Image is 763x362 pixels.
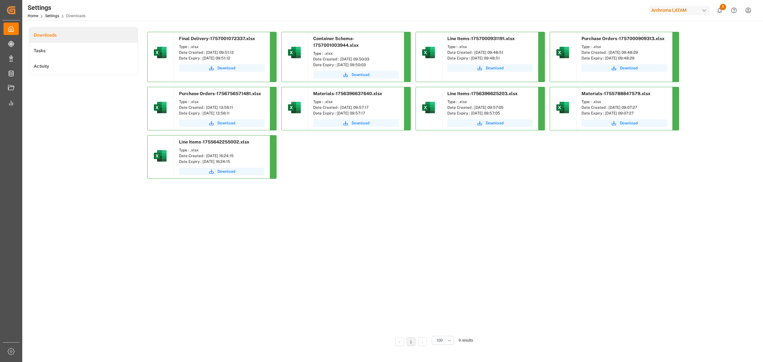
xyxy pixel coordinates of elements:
span: Line Items-1755642255002.xlsx [179,139,249,144]
span: Download [352,72,369,78]
span: Container Schema-1757001003944.xlsx [313,36,359,48]
a: Settings [45,14,59,18]
img: microsoft-excel-2019--v1.png [153,100,168,115]
div: Type : .xlsx [447,99,533,105]
span: Final Delivery-1757001072337.xlsx [179,36,255,41]
div: Date Created : [DATE] 09:57:17 [313,105,399,110]
div: Date Expiry : [DATE] 09:57:17 [313,110,399,116]
div: Date Expiry : [DATE] 16:24:15 [179,159,265,164]
div: Date Created : [DATE] 09:48:51 [447,50,533,55]
span: Download [352,120,369,126]
span: Line Items-1756396625203.xlsx [447,91,518,96]
img: microsoft-excel-2019--v1.png [555,100,570,115]
div: Type : .xlsx [179,44,265,50]
button: Help Center [727,3,741,17]
span: 100 [436,338,443,343]
span: Line Items-1757000931191.xlsx [447,36,515,41]
a: Home [28,14,38,18]
span: Download [217,65,235,71]
img: microsoft-excel-2019--v1.png [421,45,436,60]
a: Activity [29,59,138,74]
div: Type : .xlsx [179,99,265,105]
div: Archroma LATAM [649,6,710,15]
div: Date Expiry : [DATE] 09:51:12 [179,55,265,61]
button: Archroma LATAM [649,4,712,16]
div: Type : .xlsx [581,44,667,50]
div: Type : .xlsx [447,44,533,50]
img: microsoft-excel-2019--v1.png [153,45,168,60]
div: Date Expiry : [DATE] 09:07:27 [581,110,667,116]
div: Date Expiry : [DATE] 09:57:05 [447,110,533,116]
button: Download [179,64,265,72]
div: Date Expiry : [DATE] 09:50:03 [313,62,399,68]
li: 1 [407,337,416,346]
div: Date Expiry : [DATE] 13:56:11 [179,110,265,116]
span: 9 results [459,338,473,343]
span: 5 [720,4,726,10]
div: Type : .xlsx [313,51,399,56]
div: Date Created : [DATE] 13:56:11 [179,105,265,110]
div: Type : .xlsx [581,99,667,105]
span: Download [486,120,504,126]
div: Date Created : [DATE] 09:51:12 [179,50,265,55]
span: Download [620,120,638,126]
button: Download [179,168,265,175]
img: microsoft-excel-2019--v1.png [153,148,168,164]
div: Date Expiry : [DATE] 09:48:29 [581,55,667,61]
a: Downloads [29,27,138,43]
span: Purchase Orders-1757000909313.xlsx [581,36,664,41]
div: Date Expiry : [DATE] 09:48:51 [447,55,533,61]
div: Date Created : [DATE] 09:07:27 [581,105,667,110]
button: Download [179,119,265,127]
img: microsoft-excel-2019--v1.png [421,100,436,115]
div: Date Created : [DATE] 09:57:05 [447,105,533,110]
span: Download [620,65,638,71]
span: Materials-1755788847579.xlsx [581,91,650,96]
div: Date Created : [DATE] 09:48:29 [581,50,667,55]
li: Next Page [418,337,427,346]
button: open menu [432,336,454,345]
button: show 5 new notifications [712,3,727,17]
div: Date Created : [DATE] 09:50:03 [313,56,399,62]
button: Download [581,119,667,127]
img: microsoft-excel-2019--v1.png [555,45,570,60]
li: Previous Page [395,337,404,346]
div: Type : .xlsx [313,99,399,105]
span: Purchase Orders-1756756571481.xlsx [179,91,261,96]
a: Tasks [29,43,138,59]
img: microsoft-excel-2019--v1.png [287,45,302,60]
div: Settings [28,3,86,12]
img: microsoft-excel-2019--v1.png [287,100,302,115]
button: Download [581,64,667,72]
div: Date Created : [DATE] 16:24:15 [179,153,265,159]
div: Type : .xlsx [179,147,265,153]
span: Download [217,120,235,126]
span: Download [217,169,235,174]
button: Download [313,119,399,127]
span: Download [486,65,504,71]
button: Download [447,119,533,127]
span: Materials-1756396637640.xlsx [313,91,382,96]
a: 1 [410,340,412,344]
button: Download [447,64,533,72]
button: Download [313,71,399,79]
